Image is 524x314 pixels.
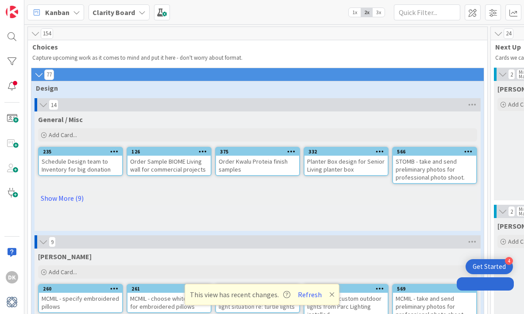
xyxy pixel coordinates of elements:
a: 332Planter Box design for Senior Living planter box [304,147,389,176]
span: Add Card... [49,268,77,276]
span: MCMIL McMillon [38,252,92,261]
a: 126Order Sample BIOME Living wall for commercial projects [127,147,212,176]
span: 2 [508,206,515,217]
div: 261 [127,285,211,293]
span: This view has recent changes. [190,289,290,300]
div: MCMIL - choose white fabric for embroidered pillows [127,293,211,312]
p: Capture upcoming work as it comes to mind and put it here - don't worry about format. [32,54,483,61]
span: Design [36,84,473,92]
div: Order Sample BIOME Living wall for commercial projects [127,156,211,175]
button: Refresh [295,289,325,300]
a: 260MCMIL - specify embroidered pillows [38,284,123,313]
img: avatar [6,296,18,308]
span: 14 [49,100,58,110]
b: Clarity Board [92,8,135,17]
span: 1x [349,8,361,17]
div: 260 [43,286,122,292]
span: 154 [41,28,53,39]
div: 566 [393,148,476,156]
div: 375 [216,148,299,156]
input: Quick Filter... [394,4,460,20]
span: Add Card... [49,131,77,139]
span: 2x [361,8,373,17]
div: 375Order Kwalu Proteia finish samples [216,148,299,175]
div: 332Planter Box design for Senior Living planter box [304,148,388,175]
div: 261 [131,286,211,292]
div: 567 [308,286,388,292]
div: 235 [39,148,122,156]
div: 332 [304,148,388,156]
div: Order Kwalu Proteia finish samples [216,156,299,175]
div: Open Get Started checklist, remaining modules: 4 [466,259,513,274]
span: 3x [373,8,385,17]
div: 566STOMB - take and send preliminary photos for professional photo shoot. [393,148,476,183]
a: 235Schedule Design team to Inventory for big donation [38,147,123,176]
div: 566 [397,149,476,155]
div: Schedule Design team to Inventory for big donation [39,156,122,175]
div: 567 [304,285,388,293]
div: Planter Box design for Senior Living planter box [304,156,388,175]
span: Kanban [45,7,69,18]
span: Choices [32,42,476,51]
a: 375Order Kwalu Proteia finish samples [215,147,300,176]
div: 126 [131,149,211,155]
div: 235Schedule Design team to Inventory for big donation [39,148,122,175]
div: 260 [39,285,122,293]
a: 261MCMIL - choose white fabric for embroidered pillows [127,284,212,313]
div: Get Started [473,262,506,271]
a: 566STOMB - take and send preliminary photos for professional photo shoot. [392,147,477,184]
div: 126Order Sample BIOME Living wall for commercial projects [127,148,211,175]
div: DK [6,271,18,283]
div: 569 [393,285,476,293]
div: 4 [505,257,513,265]
span: 9 [49,237,56,247]
div: 235 [43,149,122,155]
div: 569 [397,286,476,292]
span: 2 [508,69,515,80]
span: 24 [504,28,513,39]
img: Visit kanbanzone.com [6,6,18,18]
div: MCMIL - specify embroidered pillows [39,293,122,312]
span: 77 [44,69,54,80]
div: 375 [220,149,299,155]
a: Show More (9) [38,191,477,205]
span: General / Misc [38,115,83,124]
div: 260MCMIL - specify embroidered pillows [39,285,122,312]
div: STOMB - take and send preliminary photos for professional photo shoot. [393,156,476,183]
div: 261MCMIL - choose white fabric for embroidered pillows [127,285,211,312]
div: 332 [308,149,388,155]
div: 126 [127,148,211,156]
